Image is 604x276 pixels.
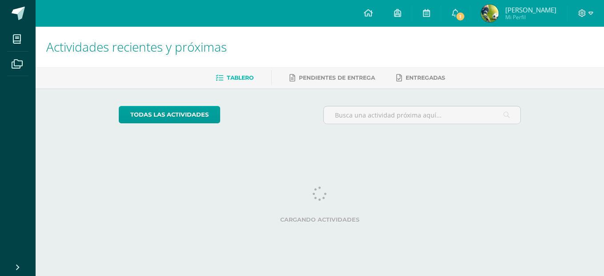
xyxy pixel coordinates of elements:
span: Tablero [227,74,254,81]
input: Busca una actividad próxima aquí... [324,106,521,124]
span: Mi Perfil [505,13,556,21]
img: 1c52e3033304622f3af963aea0c25413.png [481,4,499,22]
a: Pendientes de entrega [290,71,375,85]
span: Pendientes de entrega [299,74,375,81]
span: Entregadas [406,74,445,81]
a: todas las Actividades [119,106,220,123]
a: Entregadas [396,71,445,85]
span: [PERSON_NAME] [505,5,556,14]
span: Actividades recientes y próximas [46,38,227,55]
a: Tablero [216,71,254,85]
span: 1 [455,12,465,21]
label: Cargando actividades [119,216,521,223]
